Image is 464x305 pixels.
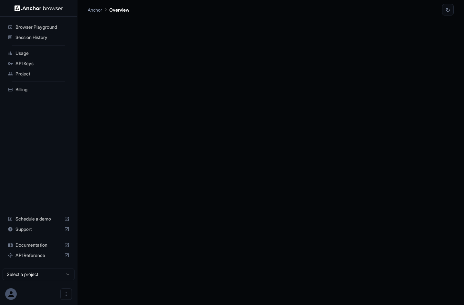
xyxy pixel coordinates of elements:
span: Documentation [15,242,62,248]
nav: breadcrumb [88,6,129,13]
img: Anchor Logo [15,5,63,11]
div: Browser Playground [5,22,72,32]
span: Project [15,71,69,77]
span: Billing [15,86,69,93]
span: Usage [15,50,69,56]
div: Session History [5,32,72,43]
span: Session History [15,34,69,41]
div: Schedule a demo [5,214,72,224]
div: Project [5,69,72,79]
span: Support [15,226,62,232]
span: Schedule a demo [15,216,62,222]
p: Overview [109,6,129,13]
span: API Reference [15,252,62,259]
button: Open menu [60,288,72,300]
div: API Keys [5,58,72,69]
p: Anchor [88,6,102,13]
span: Browser Playground [15,24,69,30]
div: Support [5,224,72,234]
div: Documentation [5,240,72,250]
div: Billing [5,84,72,95]
div: Usage [5,48,72,58]
div: API Reference [5,250,72,261]
span: API Keys [15,60,69,67]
